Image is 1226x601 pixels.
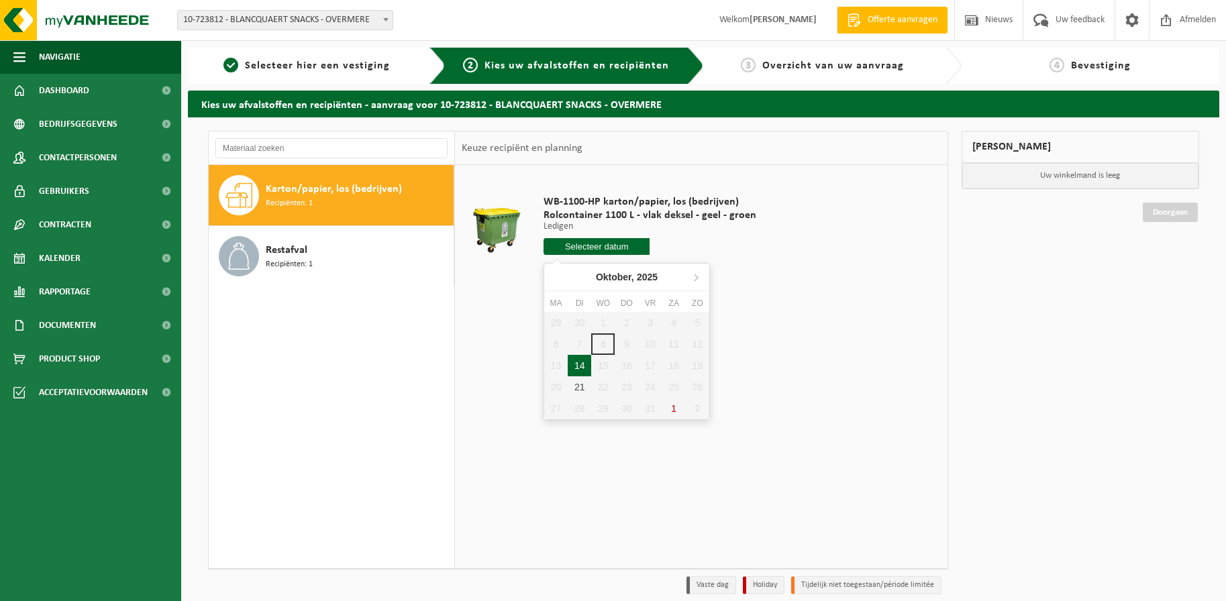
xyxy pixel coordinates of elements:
span: Kalender [39,241,81,275]
span: Restafval [266,242,307,258]
button: Karton/papier, los (bedrijven) Recipiënten: 1 [209,165,454,226]
div: vr [639,296,662,310]
div: 14 [568,355,591,376]
div: do [615,296,638,310]
span: 10-723812 - BLANCQUAERT SNACKS - OVERMERE [178,11,393,30]
span: 2 [463,58,478,72]
div: Keuze recipiënt en planning [455,131,589,165]
li: Vaste dag [686,576,736,594]
p: Uw winkelmand is leeg [962,163,1198,188]
span: Selecteer hier een vestiging [245,60,390,71]
span: 10-723812 - BLANCQUAERT SNACKS - OVERMERE [177,10,393,30]
span: Bevestiging [1071,60,1131,71]
span: Gebruikers [39,174,89,208]
span: Recipiënten: 1 [266,258,313,271]
span: Kies uw afvalstoffen en recipiënten [484,60,669,71]
span: Rolcontainer 1100 L - vlak deksel - geel - groen [544,209,756,222]
li: Tijdelijk niet toegestaan/période limitée [791,576,941,594]
span: Navigatie [39,40,81,74]
span: Dashboard [39,74,89,107]
div: 21 [568,376,591,398]
div: zo [686,296,709,310]
span: Recipiënten: 1 [266,197,313,210]
a: 1Selecteer hier een vestiging [195,58,419,74]
input: Selecteer datum [544,238,650,255]
input: Materiaal zoeken [215,138,448,158]
i: 2025 [637,272,658,282]
span: 3 [741,58,756,72]
div: ma [544,296,568,310]
span: Contactpersonen [39,141,117,174]
span: Product Shop [39,342,100,376]
li: Holiday [743,576,784,594]
div: [PERSON_NAME] [962,131,1199,163]
strong: [PERSON_NAME] [750,15,817,25]
span: Rapportage [39,275,91,309]
span: WB-1100-HP karton/papier, los (bedrijven) [544,195,756,209]
div: za [662,296,686,310]
p: Ledigen [544,222,756,231]
span: Acceptatievoorwaarden [39,376,148,409]
div: wo [591,296,615,310]
span: Offerte aanvragen [864,13,941,27]
span: 1 [223,58,238,72]
a: Offerte aanvragen [837,7,948,34]
span: Karton/papier, los (bedrijven) [266,181,402,197]
h2: Kies uw afvalstoffen en recipiënten - aanvraag voor 10-723812 - BLANCQUAERT SNACKS - OVERMERE [188,91,1219,117]
span: Overzicht van uw aanvraag [762,60,904,71]
a: Doorgaan [1143,203,1198,222]
span: Documenten [39,309,96,342]
span: 4 [1050,58,1064,72]
span: Contracten [39,208,91,241]
div: Oktober, [591,266,663,288]
div: di [568,296,591,310]
button: Restafval Recipiënten: 1 [209,226,454,286]
span: Bedrijfsgegevens [39,107,117,141]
